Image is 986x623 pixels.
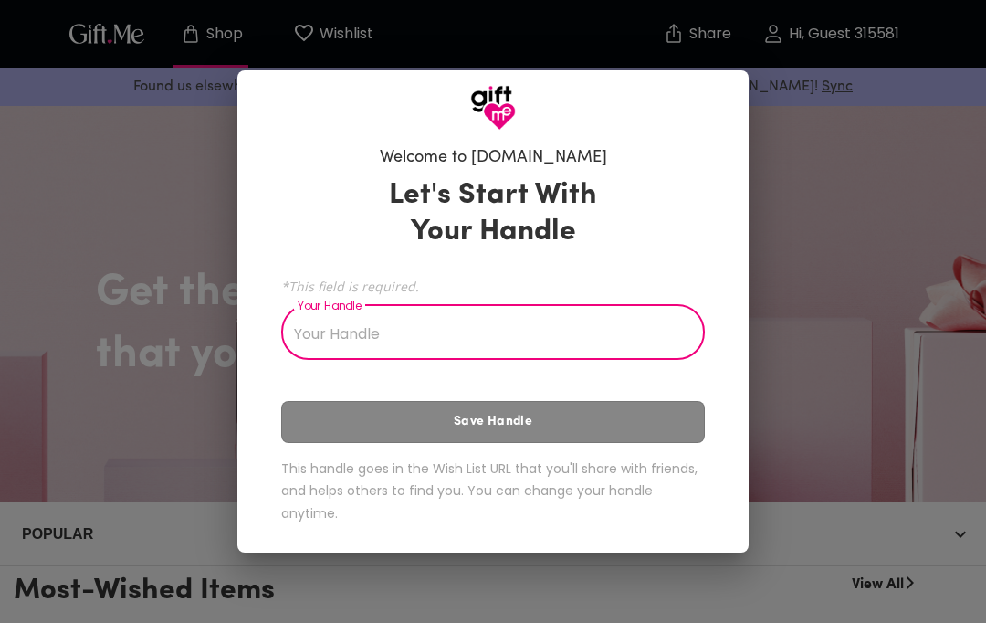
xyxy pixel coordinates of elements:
h6: Welcome to [DOMAIN_NAME] [380,147,607,169]
span: *This field is required. [281,278,705,295]
h3: Let's Start With Your Handle [366,177,620,250]
h6: This handle goes in the Wish List URL that you'll share with friends, and helps others to find yo... [281,458,705,525]
img: GiftMe Logo [470,85,516,131]
input: Your Handle [281,309,685,360]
